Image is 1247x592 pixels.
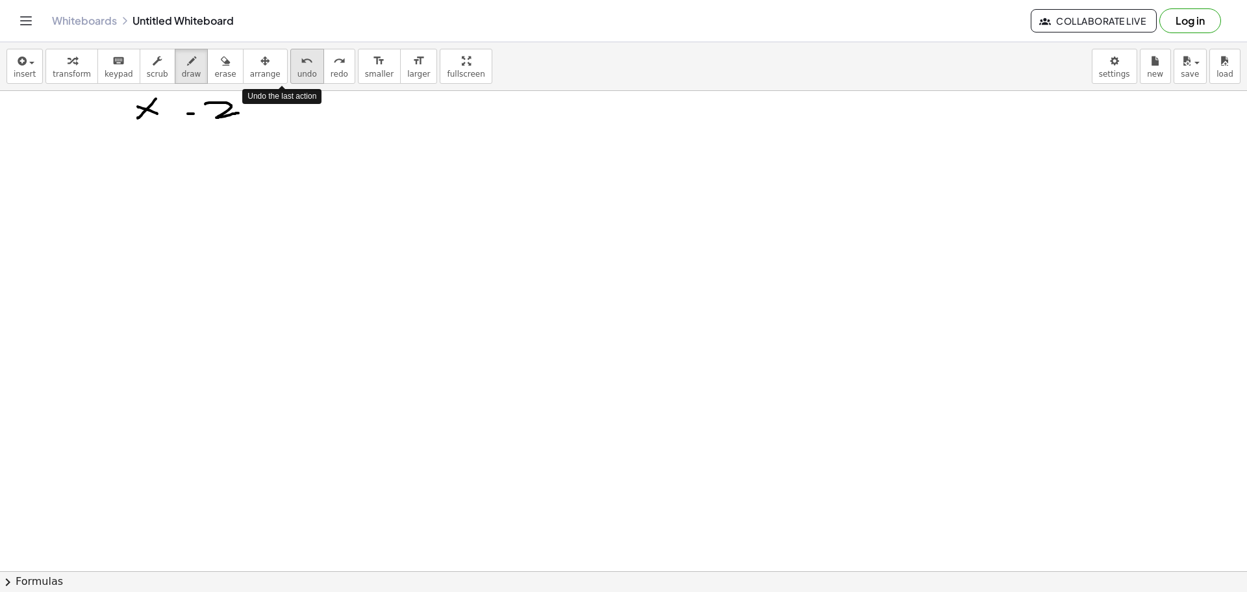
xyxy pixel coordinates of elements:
[440,49,492,84] button: fullscreen
[373,53,385,69] i: format_size
[323,49,355,84] button: redoredo
[16,10,36,31] button: Toggle navigation
[301,53,313,69] i: undo
[290,49,324,84] button: undoundo
[105,70,133,79] span: keypad
[1209,49,1241,84] button: load
[412,53,425,69] i: format_size
[52,14,117,27] a: Whiteboards
[1092,49,1137,84] button: settings
[243,49,288,84] button: arrange
[297,70,317,79] span: undo
[365,70,394,79] span: smaller
[147,70,168,79] span: scrub
[207,49,243,84] button: erase
[242,89,321,104] div: Undo the last action
[331,70,348,79] span: redo
[407,70,430,79] span: larger
[400,49,437,84] button: format_sizelarger
[175,49,208,84] button: draw
[1099,70,1130,79] span: settings
[1174,49,1207,84] button: save
[1216,70,1233,79] span: load
[1181,70,1199,79] span: save
[1042,15,1146,27] span: Collaborate Live
[1147,70,1163,79] span: new
[14,70,36,79] span: insert
[1159,8,1221,33] button: Log in
[447,70,485,79] span: fullscreen
[182,70,201,79] span: draw
[358,49,401,84] button: format_sizesmaller
[53,70,91,79] span: transform
[214,70,236,79] span: erase
[250,70,281,79] span: arrange
[6,49,43,84] button: insert
[1031,9,1157,32] button: Collaborate Live
[112,53,125,69] i: keyboard
[1140,49,1171,84] button: new
[97,49,140,84] button: keyboardkeypad
[140,49,175,84] button: scrub
[333,53,346,69] i: redo
[45,49,98,84] button: transform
